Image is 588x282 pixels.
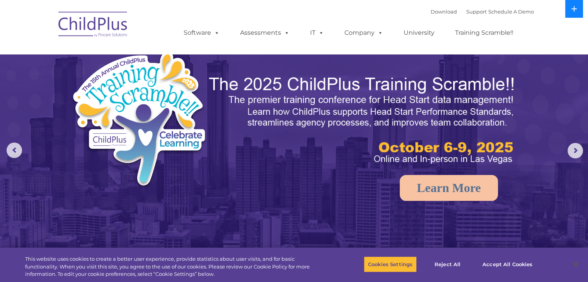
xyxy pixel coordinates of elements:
a: Software [176,25,227,41]
img: ChildPlus by Procare Solutions [55,6,132,45]
a: University [396,25,442,41]
a: IT [302,25,332,41]
a: Assessments [232,25,297,41]
a: Training Scramble!! [447,25,521,41]
a: Download [431,8,457,15]
span: Phone number [107,83,140,88]
button: Cookies Settings [364,256,417,272]
button: Close [567,256,584,273]
div: This website uses cookies to create a better user experience, provide statistics about user visit... [25,255,324,278]
button: Accept All Cookies [478,256,537,272]
a: Schedule A Demo [488,8,534,15]
button: Reject All [423,256,472,272]
a: Company [337,25,391,41]
span: Last name [107,51,131,57]
a: Learn More [400,175,498,201]
font: | [431,8,534,15]
a: Support [466,8,487,15]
